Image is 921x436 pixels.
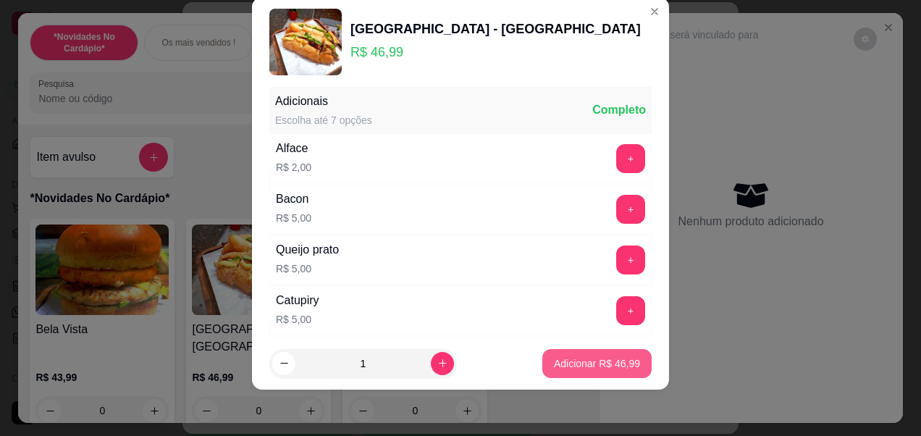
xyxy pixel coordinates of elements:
[554,356,640,371] p: Adicionar R$ 46,99
[350,19,641,39] div: [GEOGRAPHIC_DATA] - [GEOGRAPHIC_DATA]
[616,195,645,224] button: add
[542,349,652,378] button: Adicionar R$ 46,99
[276,292,319,309] div: Catupiry
[616,246,645,274] button: add
[592,101,646,119] div: Completo
[269,9,342,75] img: product-image
[276,190,311,208] div: Bacon
[276,312,319,327] p: R$ 5,00
[276,211,311,225] p: R$ 5,00
[276,140,311,157] div: Alface
[276,160,311,175] p: R$ 2,00
[275,93,372,110] div: Adicionais
[276,261,339,276] p: R$ 5,00
[276,241,339,259] div: Queijo prato
[275,113,372,127] div: Escolha até 7 opções
[616,144,645,173] button: add
[350,42,641,62] p: R$ 46,99
[616,296,645,325] button: add
[431,352,454,375] button: increase-product-quantity
[272,352,295,375] button: decrease-product-quantity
